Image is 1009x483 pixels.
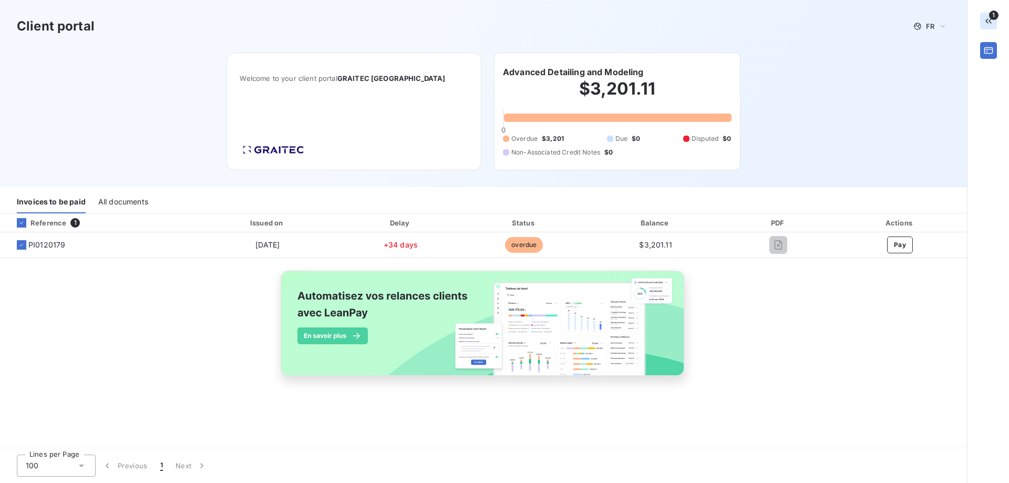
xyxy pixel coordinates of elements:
[342,218,459,228] div: Delay
[197,218,338,228] div: Issued on
[98,191,148,213] div: All documents
[463,218,585,228] div: Status
[989,11,998,20] span: 1
[926,22,934,30] span: FR
[26,460,38,471] span: 100
[271,264,696,394] img: banner
[505,237,543,253] span: overdue
[17,17,95,36] h3: Client portal
[511,134,538,143] span: Overdue
[692,134,718,143] span: Disputed
[160,460,163,471] span: 1
[887,237,913,253] button: Pay
[255,240,280,249] span: [DATE]
[17,191,86,213] div: Invoices to be paid
[511,148,600,157] span: Non-Associated Credit Notes
[639,240,672,249] span: $3,201.11
[501,126,506,134] span: 0
[240,74,468,83] span: Welcome to your client portal
[726,218,831,228] div: PDF
[632,134,640,143] span: $0
[503,78,732,110] h2: $3,201.11
[28,240,65,250] span: PI0120179
[337,74,446,83] span: GRAITEC [GEOGRAPHIC_DATA]
[384,240,418,249] span: +34 days
[503,66,644,78] h6: Advanced Detailing and Modeling
[8,218,66,228] div: Reference
[615,134,627,143] span: Due
[70,218,80,228] span: 1
[723,134,731,143] span: $0
[154,455,169,477] button: 1
[542,134,564,143] span: $3,201
[835,218,965,228] div: Actions
[169,455,213,477] button: Next
[240,142,307,157] img: Company logo
[604,148,613,157] span: $0
[96,455,154,477] button: Previous
[589,218,722,228] div: Balance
